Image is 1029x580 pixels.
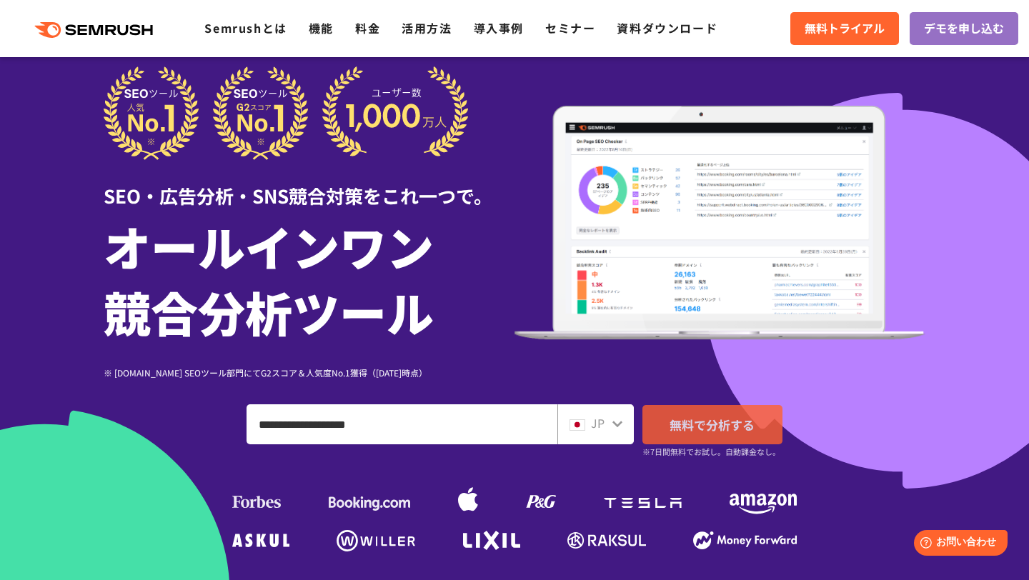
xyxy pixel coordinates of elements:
[790,12,899,45] a: 無料トライアル
[204,19,287,36] a: Semrushとは
[805,19,885,38] span: 無料トライアル
[402,19,452,36] a: 活用方法
[247,405,557,444] input: ドメイン、キーワードまたはURLを入力してください
[545,19,595,36] a: セミナー
[309,19,334,36] a: 機能
[591,414,605,431] span: JP
[670,416,755,434] span: 無料で分析する
[104,160,514,209] div: SEO・広告分析・SNS競合対策をこれ一つで。
[104,213,514,344] h1: オールインワン 競合分析ツール
[104,366,514,379] div: ※ [DOMAIN_NAME] SEOツール部門にてG2スコア＆人気度No.1獲得（[DATE]時点）
[642,405,782,444] a: 無料で分析する
[910,12,1018,45] a: デモを申し込む
[902,524,1013,564] iframe: Help widget launcher
[474,19,524,36] a: 導入事例
[642,445,780,459] small: ※7日間無料でお試し。自動課金なし。
[924,19,1004,38] span: デモを申し込む
[355,19,380,36] a: 料金
[617,19,717,36] a: 資料ダウンロード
